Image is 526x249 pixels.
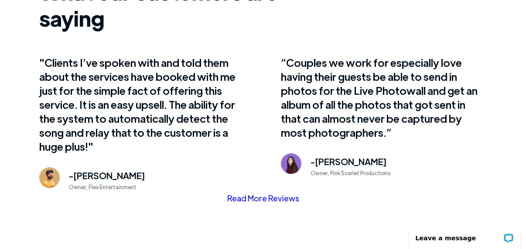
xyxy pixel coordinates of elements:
div: Owner, Pink Scarlet Productions [311,170,424,176]
div: -[PERSON_NAME] [311,156,424,170]
img: woman photo [281,153,301,174]
iframe: LiveChat chat widget [403,221,526,249]
div: -[PERSON_NAME] [69,169,182,184]
img: man photo [39,167,60,188]
div: "Clients I’ve spoken with and told them about the services have booked with me just for the simpl... [39,55,245,153]
a: Read More Reviews [227,192,299,205]
div: “Couples we work for especially love having their guests be able to send in photos for the Live P... [281,55,487,139]
div: Owner, Flex Entertainment [69,184,182,190]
